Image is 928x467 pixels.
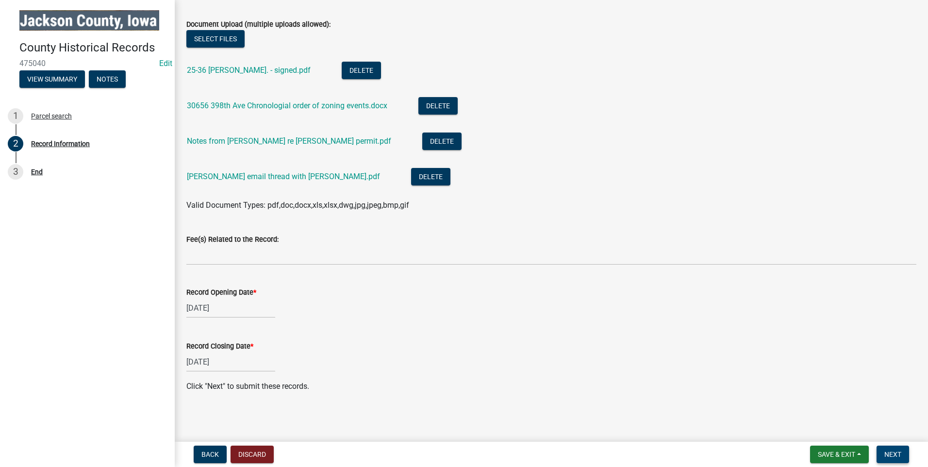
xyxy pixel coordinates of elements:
[418,102,458,111] wm-modal-confirm: Delete Document
[186,352,275,372] input: mm/dd/yyyy
[187,101,387,110] a: 30656 398th Ave Chronologial order of zoning events.docx
[19,76,85,83] wm-modal-confirm: Summary
[89,76,126,83] wm-modal-confirm: Notes
[186,298,275,318] input: mm/dd/yyyy
[186,289,256,296] label: Record Opening Date
[877,446,909,463] button: Next
[884,450,901,458] span: Next
[186,381,916,392] p: Click "Next" to submit these records.
[186,200,409,210] span: Valid Document Types: pdf,doc,docx,xls,xlsx,dwg,jpg,jpeg,bmp,gif
[8,108,23,124] div: 1
[810,446,869,463] button: Save & Exit
[186,30,245,48] button: Select files
[19,70,85,88] button: View Summary
[159,59,172,68] wm-modal-confirm: Edit Application Number
[186,236,279,243] label: Fee(s) Related to the Record:
[31,168,43,175] div: End
[187,172,380,181] a: [PERSON_NAME] email thread with [PERSON_NAME].pdf
[19,10,159,31] img: Jackson County, Iowa
[31,113,72,119] div: Parcel search
[186,343,253,350] label: Record Closing Date
[422,133,462,150] button: Delete
[231,446,274,463] button: Discard
[89,70,126,88] button: Notes
[8,164,23,180] div: 3
[194,446,227,463] button: Back
[411,173,450,182] wm-modal-confirm: Delete Document
[418,97,458,115] button: Delete
[342,67,381,76] wm-modal-confirm: Delete Document
[342,62,381,79] button: Delete
[422,137,462,147] wm-modal-confirm: Delete Document
[8,136,23,151] div: 2
[31,140,90,147] div: Record Information
[818,450,855,458] span: Save & Exit
[201,450,219,458] span: Back
[187,136,391,146] a: Notes from [PERSON_NAME] re [PERSON_NAME] permit.pdf
[186,21,331,28] label: Document Upload (multiple uploads allowed):
[159,59,172,68] a: Edit
[19,59,155,68] span: 475040
[187,66,311,75] a: 25-36 [PERSON_NAME]. - signed.pdf
[411,168,450,185] button: Delete
[19,41,167,55] h4: County Historical Records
